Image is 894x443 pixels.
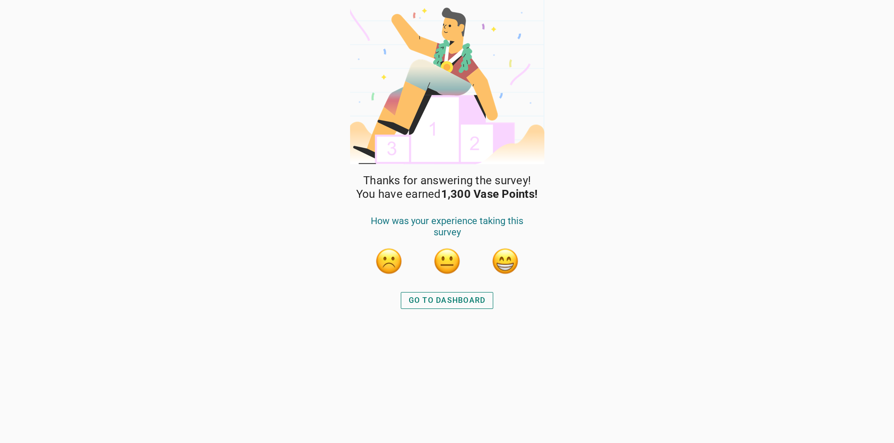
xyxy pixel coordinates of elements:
span: Thanks for answering the survey! [363,174,531,188]
div: How was your experience taking this survey [360,215,535,247]
div: GO TO DASHBOARD [409,295,486,306]
span: You have earned [356,188,538,201]
strong: 1,300 Vase Points! [441,188,538,201]
button: GO TO DASHBOARD [401,292,494,309]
